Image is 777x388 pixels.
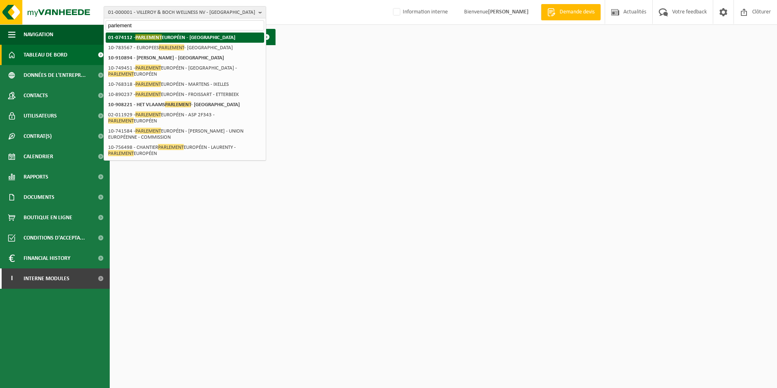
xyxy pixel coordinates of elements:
[159,44,184,50] span: PARLEMENT
[108,150,134,156] span: PARLEMENT
[135,65,161,71] span: PARLEMENT
[24,146,53,167] span: Calendrier
[24,106,57,126] span: Utilisateurs
[135,111,161,118] span: PARLEMENT
[108,71,134,77] span: PARLEMENT
[135,91,161,97] span: PARLEMENT
[108,101,240,107] strong: 10-908221 - HET VLAAMS - [GEOGRAPHIC_DATA]
[135,128,161,134] span: PARLEMENT
[108,118,134,124] span: PARLEMENT
[8,268,15,289] span: I
[488,9,529,15] strong: [PERSON_NAME]
[106,159,264,175] li: 10-851207 - AFPRO FILTERS / VLAAMS - [GEOGRAPHIC_DATA]
[108,55,224,61] strong: 10-910894 - [PERSON_NAME] - [GEOGRAPHIC_DATA]
[106,79,264,89] li: 10-768318 - EUROPÉEN - MARTENS - IXELLES
[165,101,191,107] span: PARLEMENT
[108,7,255,19] span: 01-000001 - VILLEROY & BOCH WELLNESS NV - [GEOGRAPHIC_DATA]
[158,144,184,150] span: PARLEMENT
[106,142,264,159] li: 10-756498 - CHANTIER EUROPÉEN - LAURENTY - EUROPÉEN
[108,34,235,40] strong: 01-074112 - EUROPÉEN - [GEOGRAPHIC_DATA]
[24,45,67,65] span: Tableau de bord
[24,268,69,289] span: Interne modules
[24,187,54,207] span: Documents
[106,89,264,100] li: 10-890237 - EUROPÉEN - FROISSART - ETTERBEEK
[104,6,266,18] button: 01-000001 - VILLEROY & BOCH WELLNESS NV - [GEOGRAPHIC_DATA]
[24,85,48,106] span: Contacts
[24,65,86,85] span: Données de l'entrepr...
[106,43,264,53] li: 10-783567 - EUROPEES - [GEOGRAPHIC_DATA]
[24,126,52,146] span: Contrat(s)
[558,8,597,16] span: Demande devis
[391,6,448,18] label: Information interne
[24,207,72,228] span: Boutique en ligne
[24,167,48,187] span: Rapports
[24,248,70,268] span: Financial History
[135,34,162,40] span: PARLEMENT
[106,110,264,126] li: 02-011929 - EUROPÉEN - ASP 2F343 - EUROPÉEN
[24,24,53,45] span: Navigation
[135,81,161,87] span: PARLEMENT
[541,4,601,20] a: Demande devis
[106,20,264,31] input: Chercher des succursales liées
[106,126,264,142] li: 10-741584 - EUROPÉEN - [PERSON_NAME] - UNION EUROPÉENNE - COMMISSION
[24,228,85,248] span: Conditions d'accepta...
[106,63,264,79] li: 10-749451 - EUROPÉEN - [GEOGRAPHIC_DATA] - EUROPÉEN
